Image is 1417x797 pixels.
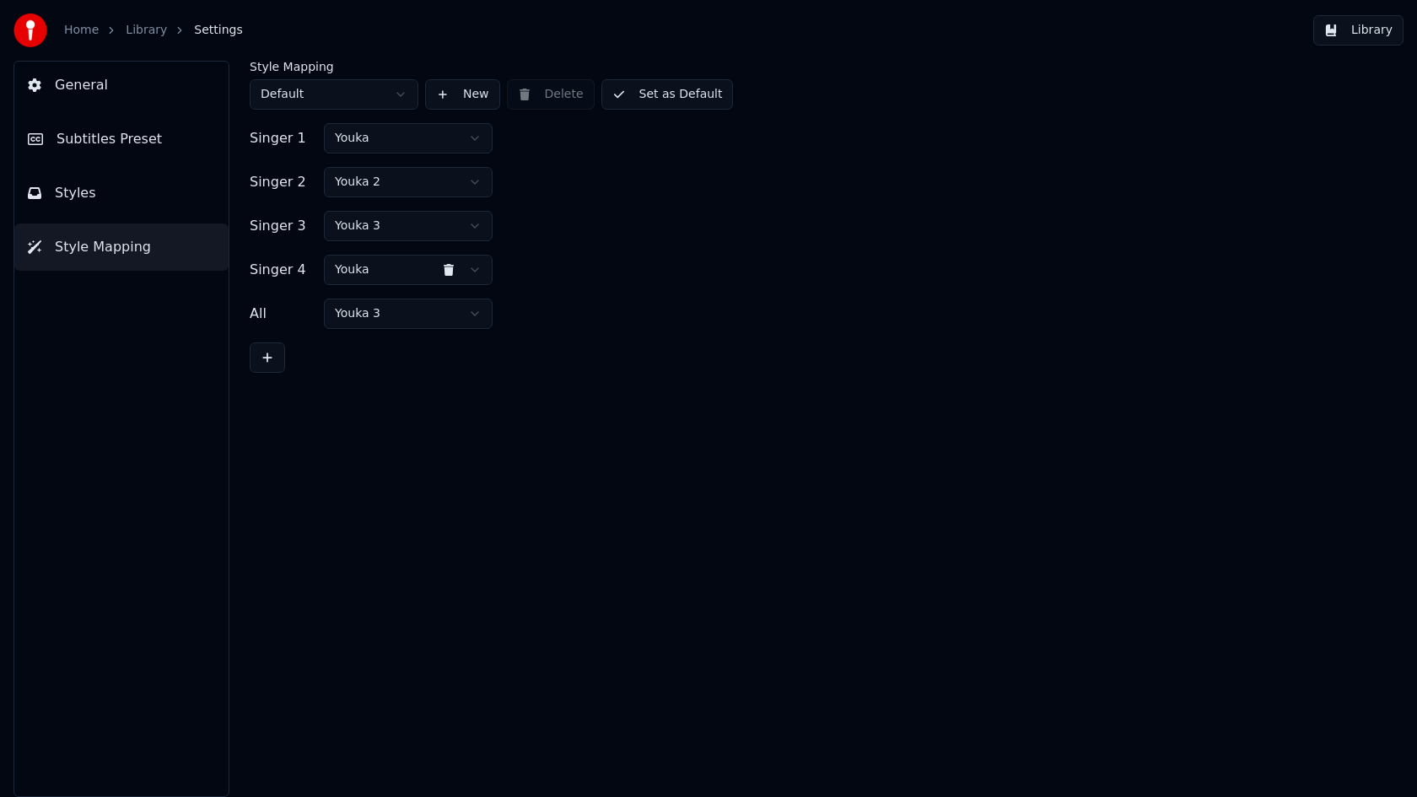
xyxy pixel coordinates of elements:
[1313,15,1404,46] button: Library
[250,128,317,148] div: Singer 1
[425,79,500,110] button: New
[250,61,418,73] label: Style Mapping
[14,223,229,271] button: Style Mapping
[64,22,99,39] a: Home
[14,116,229,163] button: Subtitles Preset
[55,75,108,95] span: General
[64,22,243,39] nav: breadcrumb
[14,62,229,109] button: General
[601,79,734,110] button: Set as Default
[57,129,162,149] span: Subtitles Preset
[250,216,317,236] div: Singer 3
[14,170,229,217] button: Styles
[250,260,317,280] div: Singer 4
[13,13,47,47] img: youka
[250,304,317,324] div: All
[55,237,151,257] span: Style Mapping
[126,22,167,39] a: Library
[250,172,317,192] div: Singer 2
[194,22,242,39] span: Settings
[55,183,96,203] span: Styles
